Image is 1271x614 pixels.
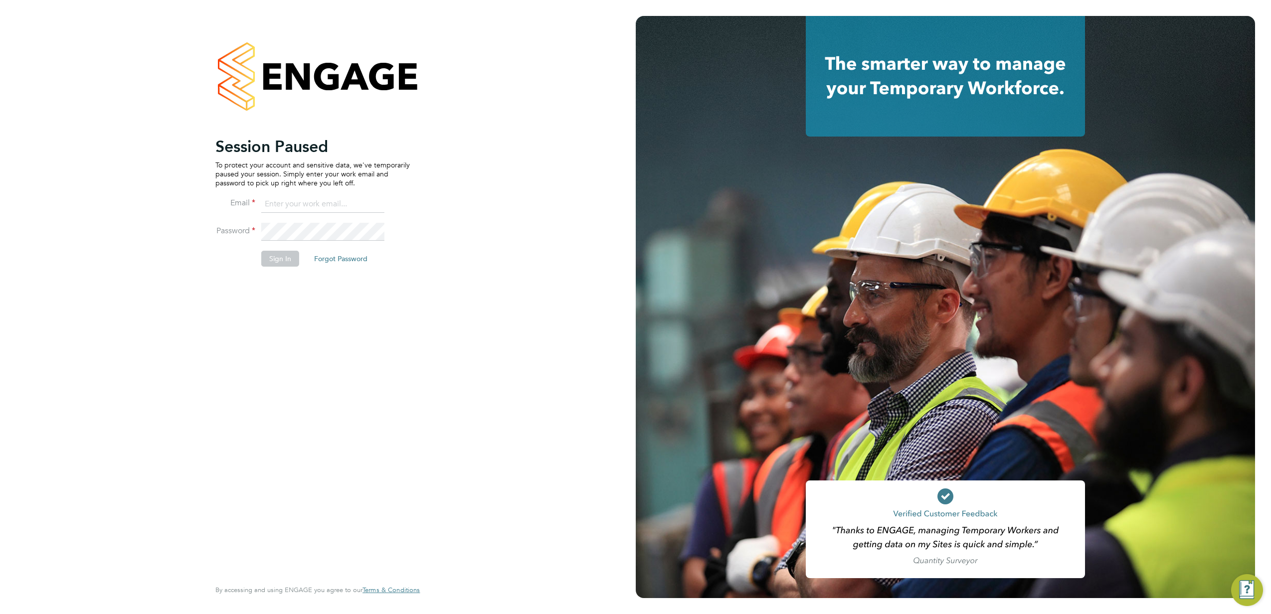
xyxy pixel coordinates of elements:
button: Sign In [261,251,299,267]
a: Terms & Conditions [363,586,420,594]
p: To protect your account and sensitive data, we've temporarily paused your session. Simply enter y... [215,160,410,188]
h2: Session Paused [215,137,410,156]
input: Enter your work email... [261,195,384,213]
label: Password [215,226,255,236]
label: Email [215,198,255,208]
button: Engage Resource Center [1231,574,1263,606]
span: By accessing and using ENGAGE you agree to our [215,586,420,594]
button: Forgot Password [306,251,375,267]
